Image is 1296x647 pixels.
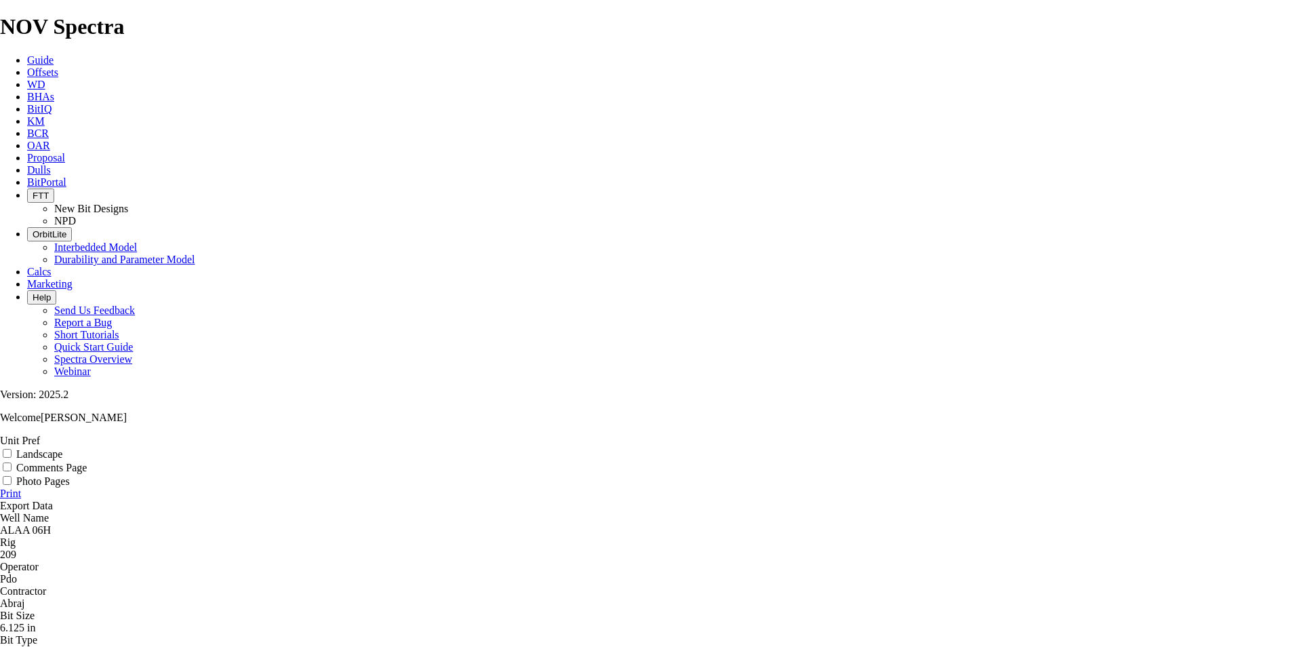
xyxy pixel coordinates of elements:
[54,341,133,353] a: Quick Start Guide
[54,366,91,377] a: Webinar
[27,189,54,203] button: FTT
[54,353,132,365] a: Spectra Overview
[27,278,73,290] a: Marketing
[27,266,52,277] a: Calcs
[54,254,195,265] a: Durability and Parameter Model
[27,79,45,90] a: WD
[27,103,52,115] a: BitIQ
[27,152,65,163] a: Proposal
[27,91,54,102] a: BHAs
[27,66,58,78] a: Offsets
[27,128,49,139] a: BCR
[54,215,76,227] a: NPD
[54,241,137,253] a: Interbedded Model
[27,140,50,151] a: OAR
[33,292,51,302] span: Help
[33,229,66,239] span: OrbitLite
[16,475,70,487] label: Photo Pages
[27,176,66,188] a: BitPortal
[41,412,127,423] span: [PERSON_NAME]
[54,317,112,328] a: Report a Bug
[16,448,62,460] label: Landscape
[27,54,54,66] a: Guide
[16,462,87,473] label: Comments Page
[27,227,72,241] button: OrbitLite
[54,305,135,316] a: Send Us Feedback
[54,329,119,340] a: Short Tutorials
[27,115,45,127] a: KM
[54,203,128,214] a: New Bit Designs
[27,164,51,176] a: Dulls
[33,191,49,201] span: FTT
[27,290,56,305] button: Help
